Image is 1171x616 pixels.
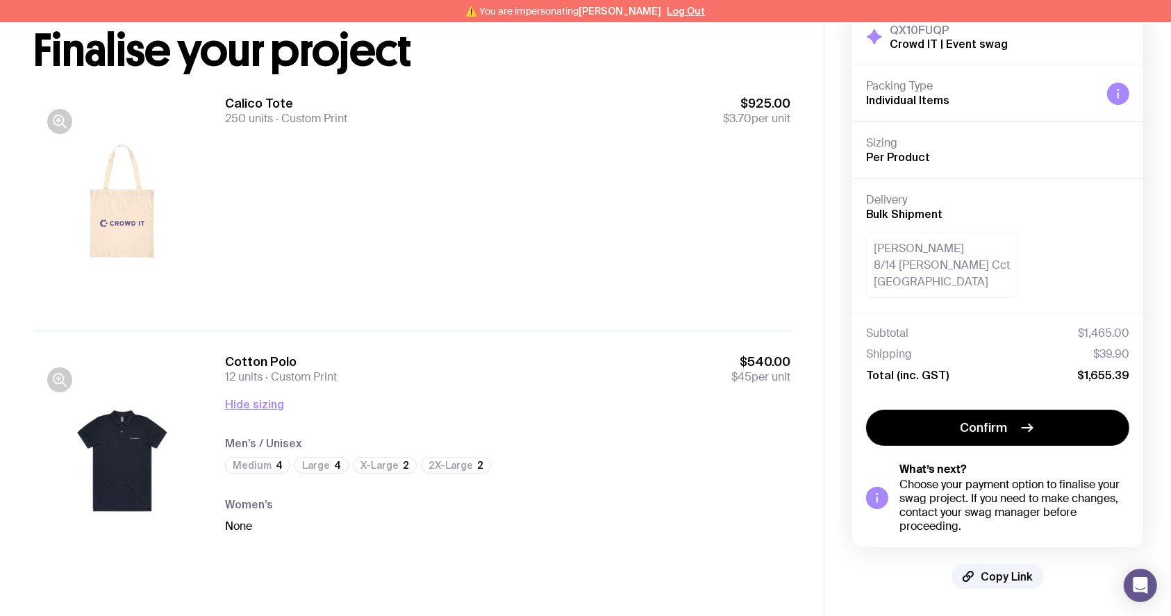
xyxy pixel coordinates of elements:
[403,460,409,471] span: 2
[723,95,790,112] span: $925.00
[233,460,272,471] span: Medium
[273,111,347,126] span: Custom Print
[225,496,790,513] h4: Women’s
[33,28,790,73] h1: Finalise your project
[225,396,284,413] button: Hide sizing
[667,6,706,17] button: Log Out
[890,23,1008,37] h3: QX10FUQP
[225,369,263,384] span: 12 units
[961,419,1008,436] span: Confirm
[429,460,473,471] span: 2X-Large
[890,37,1008,51] h2: Crowd IT | Event swag
[723,111,751,126] span: $3.70
[1078,326,1129,340] span: $1,465.00
[723,112,790,126] span: per unit
[866,347,912,361] span: Shipping
[866,326,908,340] span: Subtotal
[899,478,1129,533] div: Choose your payment option to finalise your swag project. If you need to make changes, contact yo...
[225,95,347,112] h3: Calico Tote
[225,353,337,370] h3: Cotton Polo
[866,151,930,163] span: Per Product
[866,208,942,220] span: Bulk Shipment
[466,6,662,17] span: ⚠️ You are impersonating
[731,370,790,384] span: per unit
[1124,569,1157,602] div: Open Intercom Messenger
[276,460,283,471] span: 4
[225,519,252,533] span: None
[579,6,662,17] span: [PERSON_NAME]
[866,136,1129,150] h4: Sizing
[1093,347,1129,361] span: $39.90
[731,369,751,384] span: $45
[360,460,399,471] span: X-Large
[866,368,949,382] span: Total (inc. GST)
[1077,368,1129,382] span: $1,655.39
[334,460,341,471] span: 4
[263,369,337,384] span: Custom Print
[981,569,1033,583] span: Copy Link
[477,460,483,471] span: 2
[731,353,790,370] span: $540.00
[899,463,1129,476] h5: What’s next?
[866,94,949,106] span: Individual Items
[225,111,273,126] span: 250 units
[866,410,1129,446] button: Confirm
[866,79,1096,93] h4: Packing Type
[302,460,330,471] span: Large
[225,435,790,451] h4: Men’s / Unisex
[866,193,1129,207] h4: Delivery
[952,564,1044,589] button: Copy Link
[866,233,1018,298] div: [PERSON_NAME] 8/14 [PERSON_NAME] Cct [GEOGRAPHIC_DATA]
